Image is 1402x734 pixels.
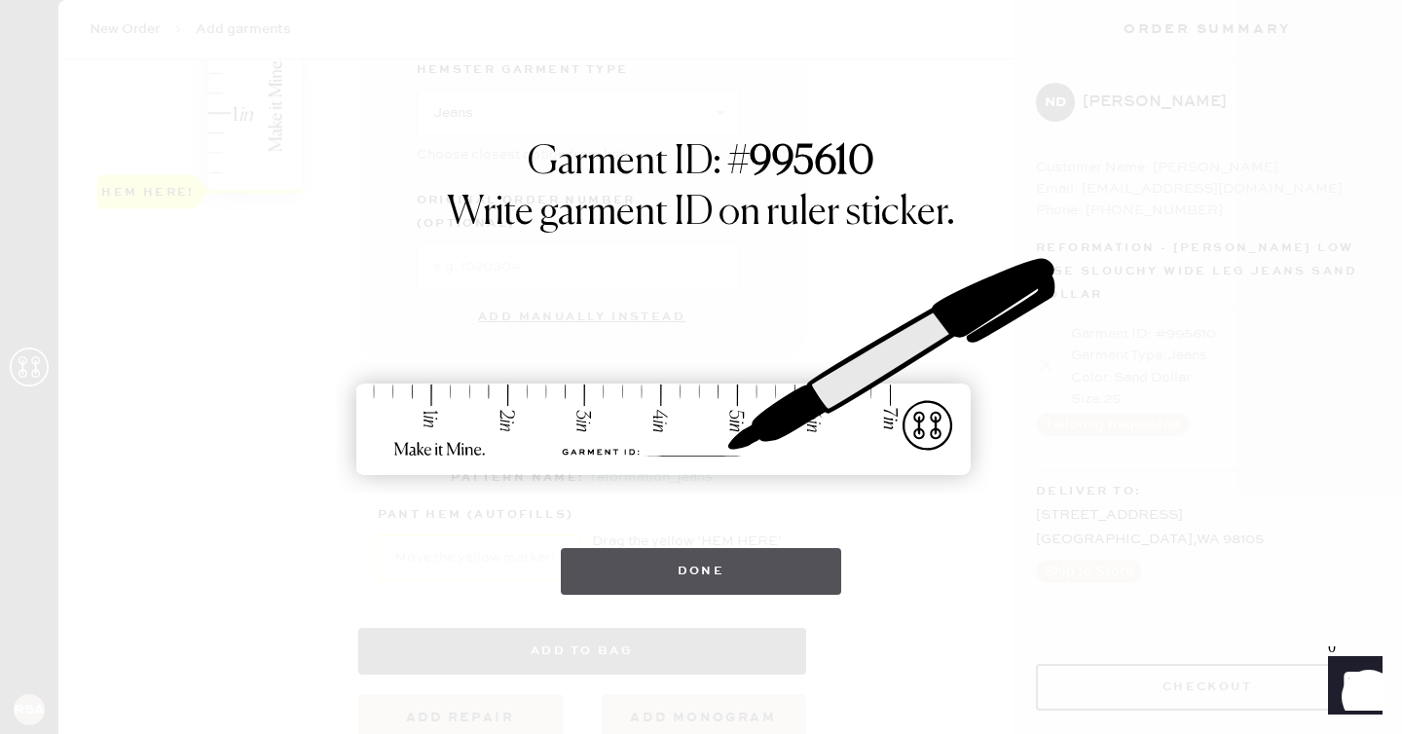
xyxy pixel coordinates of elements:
[561,548,842,595] button: Done
[750,143,874,182] strong: 995610
[1310,646,1393,730] iframe: Front Chat
[336,207,1066,529] img: ruler-sticker-sharpie.svg
[528,139,874,190] h1: Garment ID: #
[447,190,955,237] h1: Write garment ID on ruler sticker.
